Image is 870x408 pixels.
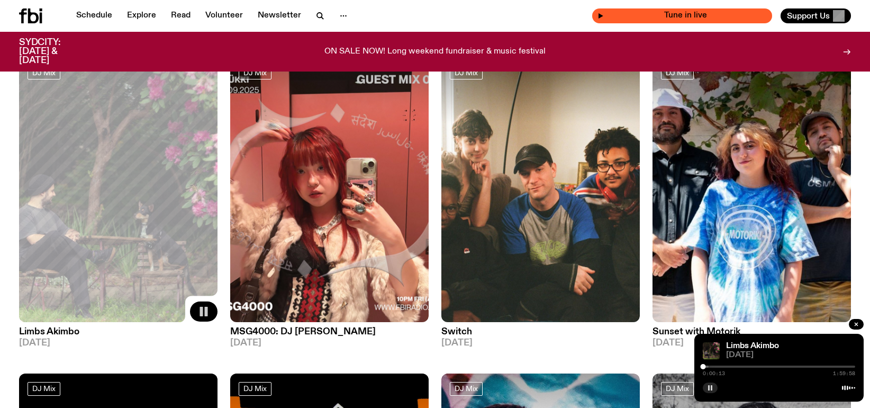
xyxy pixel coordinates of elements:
a: MSG4000: DJ [PERSON_NAME][DATE] [230,322,429,348]
span: 0:00:13 [703,371,725,376]
span: [DATE] [230,339,429,348]
span: [DATE] [19,339,217,348]
button: Support Us [781,8,851,23]
span: DJ Mix [666,69,689,77]
span: DJ Mix [243,385,267,393]
h3: Sunset with Motorik [652,327,851,336]
span: [DATE] [441,339,640,348]
a: Switch[DATE] [441,322,640,348]
span: [DATE] [652,339,851,348]
img: Jackson sits at an outdoor table, legs crossed and gazing at a black and brown dog also sitting a... [703,342,720,359]
span: Tune in live [604,12,767,20]
h3: MSG4000: DJ [PERSON_NAME] [230,327,429,336]
span: DJ Mix [243,69,267,77]
a: DJ Mix [28,382,60,396]
img: Andrew, Reenie, and Pat stand in a row, smiling at the camera, in dappled light with a vine leafe... [652,57,851,322]
a: Limbs Akimbo [726,342,779,350]
a: DJ Mix [239,382,271,396]
a: DJ Mix [661,382,694,396]
a: DJ Mix [450,66,483,79]
span: DJ Mix [455,385,478,393]
a: Explore [121,8,162,23]
span: DJ Mix [32,385,56,393]
h3: Limbs Akimbo [19,327,217,336]
a: Sunset with Motorik[DATE] [652,322,851,348]
a: DJ Mix [239,66,271,79]
span: Support Us [787,11,830,21]
a: Volunteer [199,8,249,23]
span: DJ Mix [455,69,478,77]
a: Limbs Akimbo[DATE] [19,322,217,348]
a: Newsletter [251,8,307,23]
span: DJ Mix [666,385,689,393]
a: DJ Mix [28,66,60,79]
a: DJ Mix [661,66,694,79]
img: A warm film photo of the switch team sitting close together. from left to right: Cedar, Lau, Sand... [441,57,640,322]
h3: SYDCITY: [DATE] & [DATE] [19,38,87,65]
span: [DATE] [726,351,855,359]
a: Read [165,8,197,23]
h3: Switch [441,327,640,336]
p: ON SALE NOW! Long weekend fundraiser & music festival [324,47,546,57]
a: DJ Mix [450,382,483,396]
button: On AirMarmalade On The Moon // Mena 1.0Marmalade On The Moon // Mena 1.0Tune in live [592,8,772,23]
a: Schedule [70,8,119,23]
span: 1:59:58 [833,371,855,376]
span: DJ Mix [32,69,56,77]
